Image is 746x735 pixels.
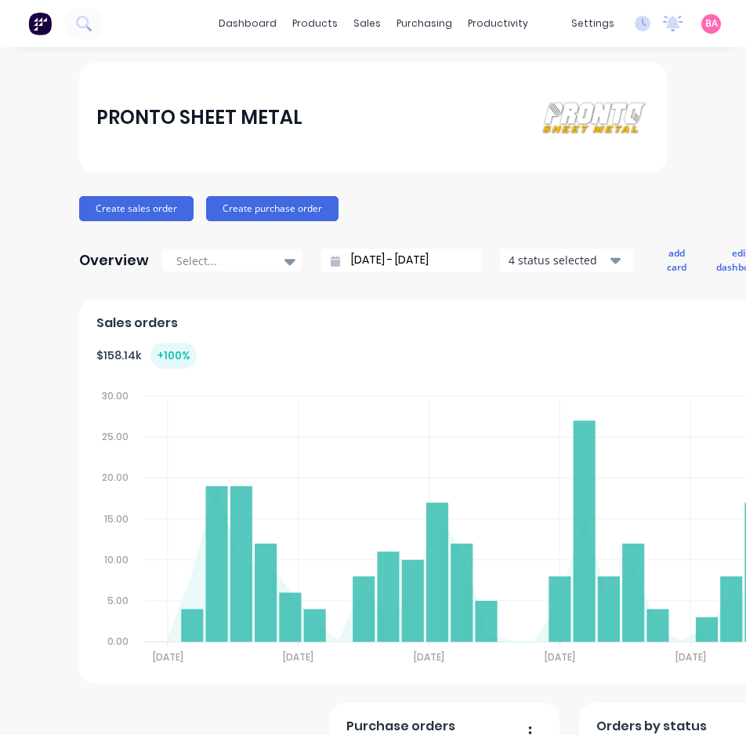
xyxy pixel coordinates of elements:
tspan: 5.00 [107,594,129,607]
tspan: [DATE] [283,650,313,664]
tspan: 25.00 [102,430,129,443]
tspan: [DATE] [544,650,574,664]
tspan: 15.00 [104,512,129,526]
tspan: [DATE] [414,650,444,664]
tspan: 0.00 [107,635,129,648]
tspan: 20.00 [102,471,129,485]
div: settings [563,12,622,35]
div: 4 status selected [509,252,607,268]
div: + 100 % [150,343,197,369]
div: purchasing [389,12,460,35]
tspan: [DATE] [675,650,705,664]
div: $ 158.14k [96,343,197,369]
button: add card [657,243,697,278]
div: products [284,12,346,35]
img: PRONTO SHEET METAL [540,100,650,135]
div: PRONTO SHEET METAL [96,102,302,133]
span: Sales orders [96,314,178,333]
tspan: [DATE] [152,650,183,664]
tspan: 10.00 [104,553,129,566]
button: Create purchase order [206,196,339,221]
a: dashboard [211,12,284,35]
div: productivity [460,12,536,35]
tspan: 30.00 [102,389,129,402]
span: BA [705,16,718,31]
button: Create sales order [79,196,194,221]
div: Overview [79,245,149,276]
img: Factory [28,12,52,35]
div: sales [346,12,389,35]
button: 4 status selected [500,249,633,272]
